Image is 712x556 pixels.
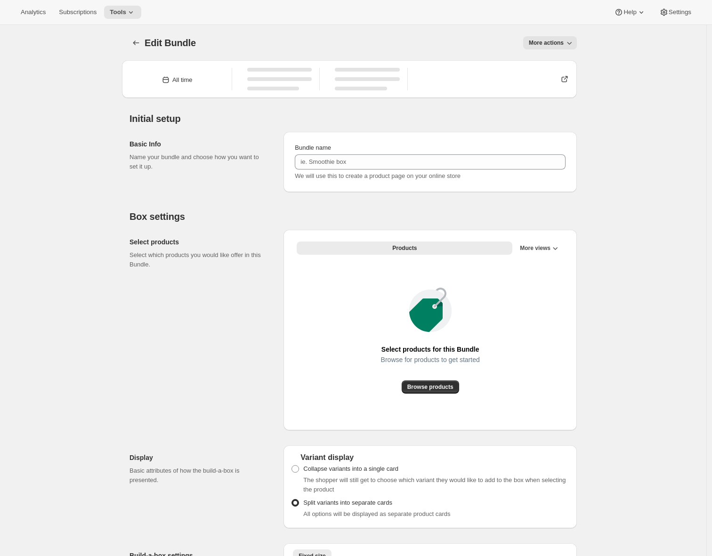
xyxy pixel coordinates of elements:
p: Basic attributes of how the build-a-box is presented. [129,466,268,485]
span: We will use this to create a product page on your online store [295,172,461,179]
p: Name your bundle and choose how you want to set it up. [129,153,268,171]
button: Browse products [402,380,459,394]
button: Analytics [15,6,51,19]
span: Products [392,244,417,252]
h2: Basic Info [129,139,268,149]
span: More views [520,244,550,252]
span: Subscriptions [59,8,97,16]
span: Collapse variants into a single card [303,465,398,472]
button: More actions [523,36,577,49]
span: Help [623,8,636,16]
div: Variant display [291,453,569,462]
button: Help [608,6,651,19]
h2: Box settings [129,211,577,222]
span: Analytics [21,8,46,16]
h2: Initial setup [129,113,577,124]
button: Settings [654,6,697,19]
span: Settings [669,8,691,16]
div: All time [172,75,193,85]
p: Select which products you would like offer in this Bundle. [129,250,268,269]
span: The shopper will still get to choose which variant they would like to add to the box when selecti... [303,476,566,493]
span: More actions [529,39,564,47]
h2: Display [129,453,268,462]
h2: Select products [129,237,268,247]
span: Tools [110,8,126,16]
button: More views [514,242,564,255]
input: ie. Smoothie box [295,154,566,169]
button: Tools [104,6,141,19]
span: Browse products [407,383,453,391]
button: Subscriptions [53,6,102,19]
span: Edit Bundle [145,38,196,48]
span: Browse for products to get started [381,353,480,366]
span: Select products for this Bundle [381,343,479,356]
button: Bundles [129,36,143,49]
span: All options will be displayed as separate product cards [303,510,450,517]
span: Bundle name [295,144,331,151]
span: Split variants into separate cards [303,499,392,506]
